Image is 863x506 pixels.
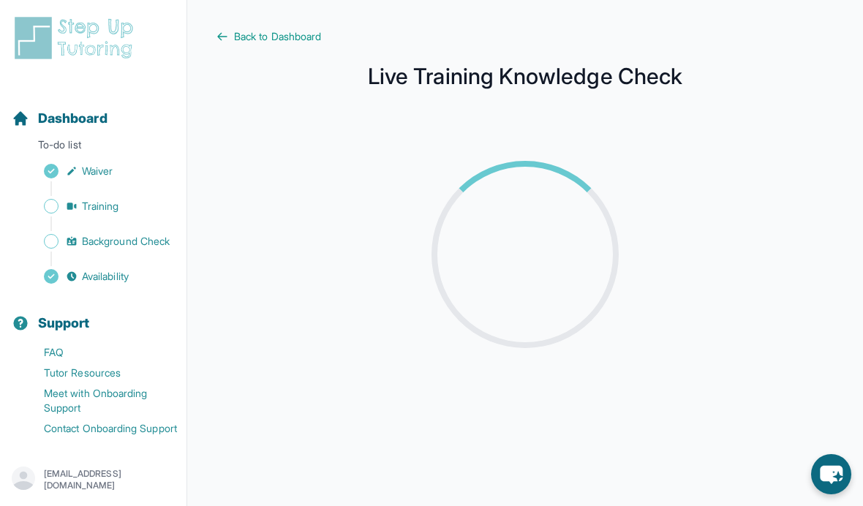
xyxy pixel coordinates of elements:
h1: Live Training Knowledge Check [216,67,834,85]
a: Contact Onboarding Support [12,418,186,439]
button: chat-button [811,454,851,494]
p: [EMAIL_ADDRESS][DOMAIN_NAME] [44,468,175,491]
a: FAQ [12,342,186,363]
span: Waiver [82,164,113,178]
button: Dashboard [6,85,181,135]
button: Support [6,290,181,339]
img: logo [12,15,142,61]
button: [EMAIL_ADDRESS][DOMAIN_NAME] [12,467,175,493]
a: Dashboard [12,108,108,129]
span: Background Check [82,234,170,249]
span: Training [82,199,119,214]
a: Availability [12,266,186,287]
span: Support [38,313,90,333]
a: Background Check [12,231,186,252]
span: Availability [82,269,129,284]
a: Meet with Onboarding Support [12,383,186,418]
a: Waiver [12,161,186,181]
a: Back to Dashboard [216,29,834,44]
span: Dashboard [38,108,108,129]
a: Tutor Resources [12,363,186,383]
p: To-do list [6,137,181,158]
span: Back to Dashboard [234,29,321,44]
a: Training [12,196,186,216]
